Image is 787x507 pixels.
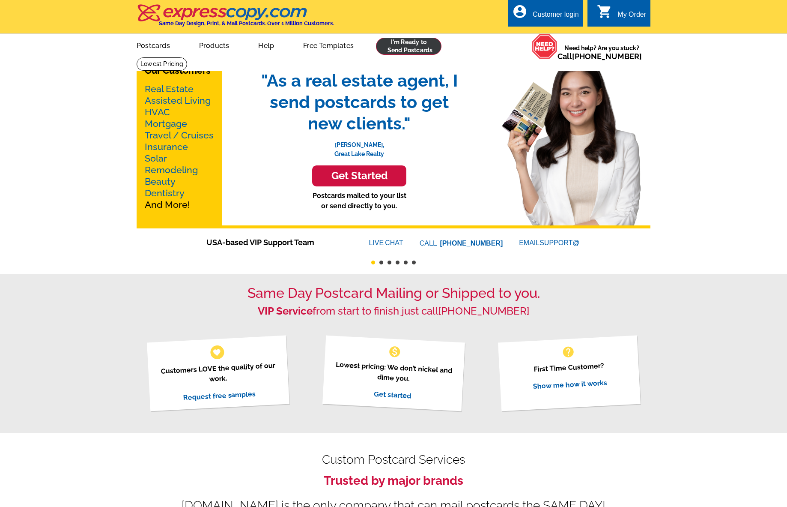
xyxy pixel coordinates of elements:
a: Same Day Design, Print, & Mail Postcards. Over 1 Million Customers. [137,10,334,27]
a: Travel / Cruises [145,130,214,141]
button: 5 of 6 [404,261,408,264]
a: Insurance [145,141,188,152]
h2: Custom Postcard Services [137,455,650,465]
h4: Same Day Design, Print, & Mail Postcards. Over 1 Million Customers. [159,20,334,27]
span: "As a real estate agent, I send postcards to get new clients." [252,70,466,134]
h3: Trusted by major brands [137,474,650,488]
a: Get started [373,390,411,400]
a: shopping_cart My Order [597,9,646,20]
a: Remodeling [145,165,198,175]
h2: from start to finish just call [137,305,650,318]
a: Free Templates [289,35,367,55]
a: LIVECHAT [369,239,403,246]
font: CALL [420,238,438,249]
i: account_circle [512,4,528,19]
a: Request free samples [182,390,256,402]
a: [PHONE_NUMBER] [438,305,529,317]
a: [PHONE_NUMBER] [572,52,642,61]
div: Customer login [533,11,579,23]
i: shopping_cart [597,4,612,19]
span: Need help? Are you stuck? [557,44,646,61]
a: Get Started [252,165,466,186]
div: My Order [617,11,646,23]
span: USA-based VIP Support Team [206,237,343,248]
p: Lowest pricing: We don’t nickel and dime you. [333,359,454,386]
button: 3 of 6 [388,261,391,264]
p: First Time Customer? [508,359,629,376]
a: HVAC [145,107,170,117]
p: Customers LOVE the quality of our work. [157,360,278,387]
a: Real Estate [145,84,194,94]
font: LIVE [369,238,385,248]
a: [PHONE_NUMBER] [440,240,503,247]
a: Show me how it works [533,378,607,390]
font: SUPPORT@ [540,238,581,248]
span: monetization_on [388,345,402,359]
a: Assisted Living [145,95,211,106]
span: Call [557,52,642,61]
a: Postcards [123,35,184,55]
h1: Same Day Postcard Mailing or Shipped to you. [137,285,650,301]
a: EMAILSUPPORT@ [519,239,581,246]
a: account_circle Customer login [512,9,579,20]
p: [PERSON_NAME], Great Lake Realty [252,134,466,159]
button: 2 of 6 [379,261,383,264]
a: Solar [145,153,167,164]
span: favorite [212,348,221,357]
a: Beauty [145,176,176,187]
a: Dentistry [145,188,185,198]
button: 1 of 6 [371,261,375,264]
button: 4 of 6 [396,261,399,264]
img: help [532,34,557,59]
h3: Get Started [323,170,396,182]
button: 6 of 6 [412,261,416,264]
a: Mortgage [145,118,187,129]
p: Postcards mailed to your list or send directly to you. [252,191,466,211]
a: Products [185,35,243,55]
span: help [561,345,575,359]
strong: VIP Service [258,305,313,317]
p: And More! [145,83,214,210]
a: Help [244,35,288,55]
